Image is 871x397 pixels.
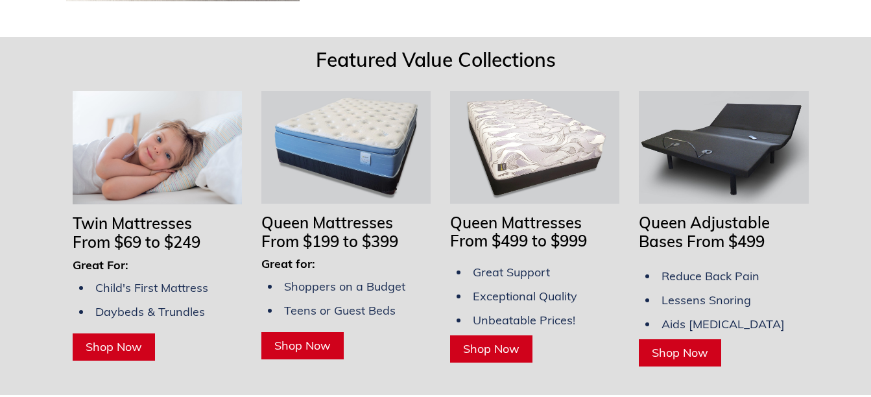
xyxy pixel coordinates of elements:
span: Twin Mattresses [73,213,192,233]
span: Great for: [261,256,315,271]
img: Twin Mattresses From $69 to $169 [73,91,242,205]
img: Queen Mattresses From $199 to $349 [261,91,431,204]
span: Queen Mattresses [261,213,393,232]
span: From $199 to $399 [261,232,398,251]
span: Great Support [473,265,550,280]
img: Queen Mattresses From $449 to $949 [450,91,619,204]
a: Shop Now [73,333,155,361]
a: Shop Now [450,335,532,363]
span: Reduce Back Pain [662,269,759,283]
span: Child's First Mattress [95,280,208,295]
span: Exceptional Quality [473,289,577,304]
span: Unbeatable Prices! [473,313,575,328]
span: Teens or Guest Beds [284,303,396,318]
span: Featured Value Collections [316,47,556,72]
a: Shop Now [261,332,344,359]
span: Aids [MEDICAL_DATA] [662,317,785,331]
span: Queen Mattresses [450,213,582,232]
a: Shop Now [639,339,721,367]
img: Adjustable Bases Starting at $379 [639,91,808,204]
span: Shop Now [86,339,142,354]
span: Queen Adjustable Bases From $499 [639,213,770,251]
span: Great For: [73,258,128,272]
span: Shop Now [274,338,331,353]
span: Lessens Snoring [662,293,751,307]
span: From $499 to $999 [450,231,587,250]
span: From $69 to $249 [73,232,200,252]
span: Shoppers on a Budget [284,279,405,294]
span: Shop Now [463,341,519,356]
span: Shop Now [652,345,708,360]
span: Daybeds & Trundles [95,304,205,319]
